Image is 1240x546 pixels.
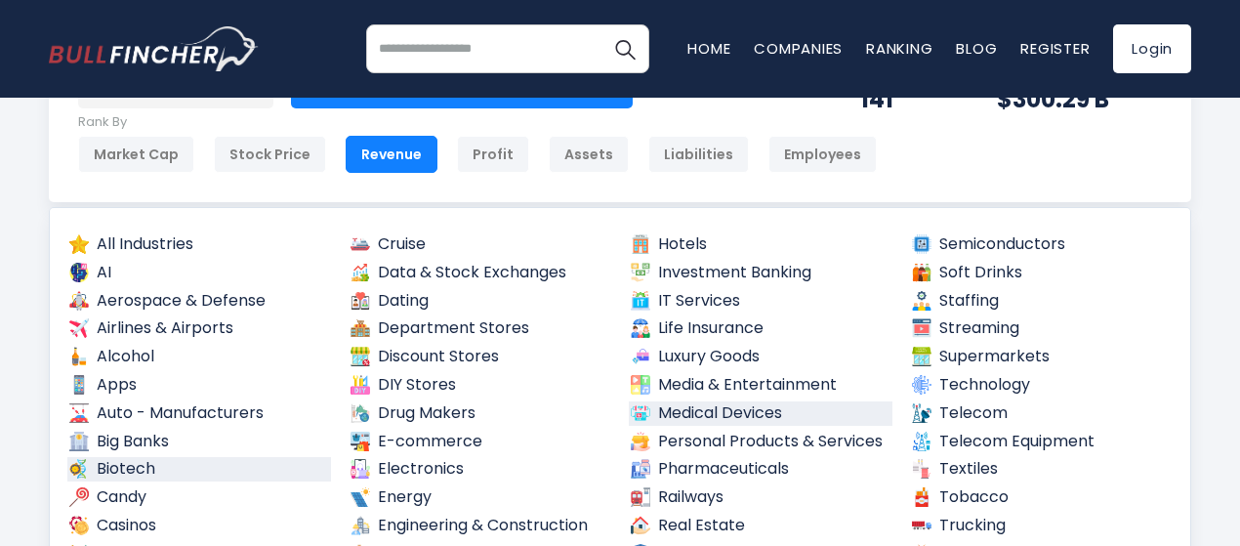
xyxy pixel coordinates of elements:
[910,345,1174,369] a: Supermarkets
[910,232,1174,257] a: Semiconductors
[910,457,1174,482] a: Textiles
[49,26,259,71] a: Go to homepage
[349,401,612,426] a: Drug Makers
[67,401,331,426] a: Auto - Manufacturers
[67,485,331,510] a: Candy
[49,26,259,71] img: bullfincher logo
[866,38,932,59] a: Ranking
[549,136,629,173] div: Assets
[1113,24,1191,73] a: Login
[67,289,331,314] a: Aerospace & Defense
[648,136,749,173] div: Liabilities
[349,232,612,257] a: Cruise
[629,430,892,454] a: Personal Products & Services
[910,485,1174,510] a: Tobacco
[860,84,948,114] div: 141
[629,373,892,398] a: Media & Entertainment
[997,84,1162,114] div: $300.29 B
[67,316,331,341] a: Airlines & Airports
[910,373,1174,398] a: Technology
[629,289,892,314] a: IT Services
[349,289,612,314] a: Dating
[629,485,892,510] a: Railways
[910,289,1174,314] a: Staffing
[629,261,892,285] a: Investment Banking
[67,261,331,285] a: AI
[78,114,877,131] p: Rank By
[346,136,437,173] div: Revenue
[629,232,892,257] a: Hotels
[67,430,331,454] a: Big Banks
[910,261,1174,285] a: Soft Drinks
[78,136,194,173] div: Market Cap
[629,316,892,341] a: Life Insurance
[349,316,612,341] a: Department Stores
[349,485,612,510] a: Energy
[629,401,892,426] a: Medical Devices
[349,373,612,398] a: DIY Stores
[457,136,529,173] div: Profit
[956,38,997,59] a: Blog
[687,38,730,59] a: Home
[629,457,892,482] a: Pharmaceuticals
[1020,38,1090,59] a: Register
[67,373,331,398] a: Apps
[67,514,331,538] a: Casinos
[214,136,326,173] div: Stock Price
[910,401,1174,426] a: Telecom
[67,345,331,369] a: Alcohol
[349,261,612,285] a: Data & Stock Exchanges
[67,457,331,482] a: Biotech
[349,345,612,369] a: Discount Stores
[629,514,892,538] a: Real Estate
[754,38,843,59] a: Companies
[349,514,612,538] a: Engineering & Construction
[910,316,1174,341] a: Streaming
[910,430,1174,454] a: Telecom Equipment
[600,24,649,73] button: Search
[629,345,892,369] a: Luxury Goods
[67,232,331,257] a: All Industries
[910,514,1174,538] a: Trucking
[768,136,877,173] div: Employees
[349,457,612,482] a: Electronics
[349,430,612,454] a: E-commerce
